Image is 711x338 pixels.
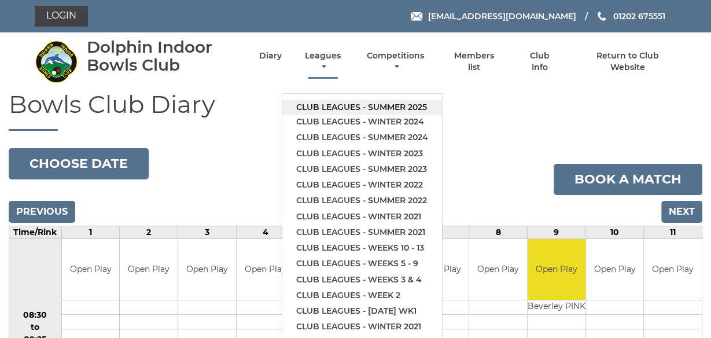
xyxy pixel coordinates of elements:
img: Email [411,12,422,21]
td: 2 [120,226,178,239]
td: 11 [644,226,702,239]
a: Club leagues - Weeks 10 - 13 [282,240,442,256]
td: 3 [178,226,237,239]
a: Club leagues - Winter 2021 [282,209,442,225]
input: Next [661,201,702,223]
a: Login [35,6,88,27]
td: Time/Rink [9,226,62,239]
td: Open Play [237,239,294,300]
td: 9 [527,226,585,239]
a: Diary [259,50,282,61]
a: Club leagues - Winter 2022 [282,177,442,193]
span: 01202 675551 [613,11,665,21]
a: Club leagues - Winter 2021 [282,319,442,335]
td: Open Play [644,239,702,300]
td: Open Play [62,239,120,300]
a: Club leagues - [DATE] wk1 [282,303,442,319]
a: Return to Club Website [579,50,676,73]
input: Previous [9,201,75,223]
td: 10 [585,226,644,239]
a: Email [EMAIL_ADDRESS][DOMAIN_NAME] [411,10,576,23]
img: Phone us [598,12,606,21]
td: Open Play [469,239,527,300]
td: Open Play [528,239,585,300]
a: Club leagues - Winter 2024 [282,114,442,130]
td: 1 [61,226,120,239]
span: [EMAIL_ADDRESS][DOMAIN_NAME] [428,11,576,21]
a: Club leagues - Summer 2024 [282,130,442,145]
td: Open Play [586,239,644,300]
a: Club leagues - Summer 2021 [282,225,442,240]
td: Open Play [120,239,178,300]
a: Club leagues - Summer 2022 [282,193,442,208]
h1: Bowls Club Diary [9,91,702,131]
a: Book a match [554,164,702,195]
a: Competitions [364,50,428,73]
td: 8 [469,226,528,239]
button: Choose date [9,148,149,179]
td: Beverley PINK [528,300,585,314]
a: Club leagues - Summer 2025 [282,100,442,115]
a: Leagues [302,50,344,73]
a: Club leagues - Winter 2023 [282,146,442,161]
img: Dolphin Indoor Bowls Club [35,40,78,83]
a: Members list [447,50,500,73]
td: Open Play [178,239,236,300]
div: Dolphin Indoor Bowls Club [87,38,239,74]
a: Club leagues - Week 2 [282,288,442,303]
a: Club leagues - Weeks 5 - 9 [282,256,442,271]
a: Club leagues - Weeks 3 & 4 [282,272,442,288]
a: Phone us 01202 675551 [596,10,665,23]
td: 4 [236,226,294,239]
a: Club Info [521,50,559,73]
a: Club leagues - Summer 2023 [282,161,442,177]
